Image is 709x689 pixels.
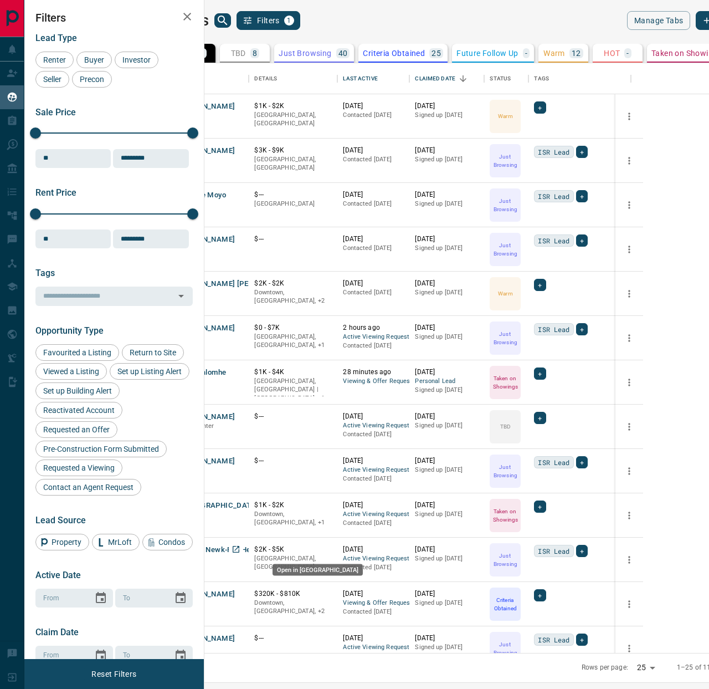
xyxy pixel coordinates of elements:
button: [PERSON_NAME] [177,146,235,156]
p: [DATE] [415,279,479,288]
p: Future Follow Up [456,49,518,57]
p: Contacted [DATE] [343,652,404,661]
div: Details [249,63,337,94]
div: + [576,190,588,202]
span: Viewing & Offer Request [343,377,404,386]
p: [DATE] [343,234,404,244]
button: more [621,463,638,479]
button: more [621,640,638,657]
button: [PERSON_NAME] [177,323,235,334]
span: + [580,457,584,468]
div: Seller [35,71,69,88]
span: Property [48,538,85,547]
p: TBD [500,422,511,431]
span: Renter [39,55,70,64]
p: Just Browsing [279,49,331,57]
p: Just Browsing [491,552,520,568]
p: $320K - $810K [254,589,332,599]
div: Name [171,63,249,94]
p: Signed up [DATE] [415,510,479,519]
span: ISR Lead [538,191,569,202]
div: Last Active [337,63,409,94]
span: MrLoft [104,538,136,547]
div: Details [254,63,277,94]
p: Signed up [DATE] [415,111,479,120]
p: Contacted [DATE] [343,244,404,253]
span: Seller [39,75,65,84]
p: Contacted [DATE] [343,563,404,572]
span: Viewed a Listing [39,367,103,376]
span: Opportunity Type [35,325,104,336]
p: Warm [498,112,512,120]
button: more [621,285,638,302]
div: Reactivated Account [35,402,122,418]
div: + [534,412,546,424]
button: more [621,507,638,524]
button: Choose date [90,645,112,667]
h2: Filters [35,11,193,24]
div: + [534,101,546,114]
div: Open in [GEOGRAPHIC_DATA] [273,564,363,576]
p: Just Browsing [491,152,520,169]
p: Warm [498,289,512,298]
p: Signed up [DATE] [415,466,479,474]
p: Taken on Showings [491,374,520,391]
p: Signed up [DATE] [415,554,479,563]
p: Midtown | Central, Toronto [254,599,332,616]
button: Sort [455,71,471,86]
span: Return to Site [126,348,180,357]
p: HOT [604,49,620,57]
p: 2 hours ago [343,323,404,333]
p: 12 [572,49,581,57]
span: Set up Building Alert [39,386,116,395]
span: + [538,368,542,379]
p: Signed up [DATE] [415,333,479,341]
div: Requested a Viewing [35,460,122,476]
div: Requested an Offer [35,421,117,438]
span: + [538,590,542,601]
p: Signed up [DATE] [415,643,479,652]
p: Signed up [DATE] [415,244,479,253]
button: [PERSON_NAME] [177,101,235,112]
p: [DATE] [415,234,479,244]
p: $1K - $4K [254,368,332,377]
button: Manage Tabs [627,11,690,30]
p: [DATE] [343,190,404,200]
span: Condos [155,538,189,547]
span: + [580,146,584,157]
div: + [534,279,546,291]
p: Signed up [DATE] [415,599,479,608]
p: Contacted [DATE] [343,341,404,350]
button: more [621,418,638,435]
p: 28 minutes ago [343,368,404,377]
button: Kenshin Newk-Fon Hey Tow [177,545,270,555]
span: Sale Price [35,107,76,118]
button: Open [173,288,189,304]
p: $--- [254,234,332,244]
p: [DATE] [415,412,479,421]
p: [DATE] [415,368,479,377]
span: Favourited a Listing [39,348,115,357]
div: + [576,234,588,247]
button: Choose date [90,587,112,609]
span: + [580,324,584,335]
p: [DATE] [343,412,404,421]
p: Signed up [DATE] [415,155,479,164]
span: + [580,191,584,202]
p: [DATE] [415,323,479,333]
span: ISR Lead [538,545,569,557]
p: Criteria Obtained [363,49,425,57]
span: Lead Source [35,515,86,525]
div: Investor [115,52,158,68]
p: [DATE] [343,279,404,288]
p: Just Browsing [491,241,520,258]
p: Warm [543,49,565,57]
p: [DATE] [343,146,404,155]
p: [GEOGRAPHIC_DATA], [GEOGRAPHIC_DATA] [254,111,332,128]
p: Signed up [DATE] [415,200,479,208]
p: [DATE] [415,101,479,111]
p: Contacted [DATE] [343,519,404,528]
p: [DATE] [415,456,479,466]
p: Contacted [DATE] [343,155,404,164]
p: [GEOGRAPHIC_DATA], [GEOGRAPHIC_DATA] [254,155,332,172]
